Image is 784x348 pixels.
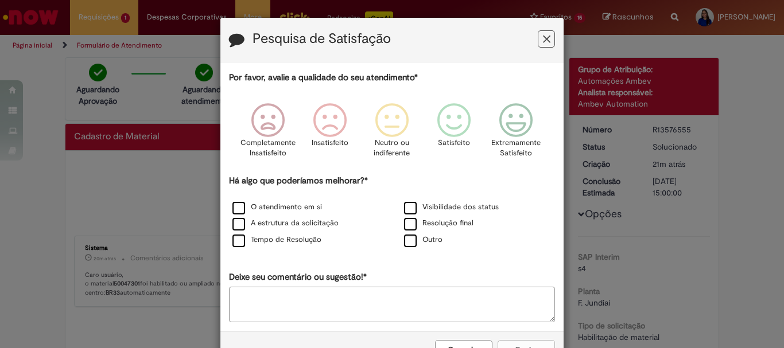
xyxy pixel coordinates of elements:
div: Neutro ou indiferente [363,95,421,173]
div: Há algo que poderíamos melhorar?* [229,175,555,249]
div: Insatisfeito [301,95,359,173]
label: Deixe seu comentário ou sugestão!* [229,271,367,283]
p: Neutro ou indiferente [371,138,413,159]
div: Satisfeito [425,95,483,173]
label: Resolução final [404,218,473,229]
div: Extremamente Satisfeito [487,95,545,173]
label: A estrutura da solicitação [232,218,339,229]
label: Outro [404,234,443,245]
div: Completamente Insatisfeito [238,95,297,173]
p: Satisfeito [438,138,470,148]
p: Extremamente Satisfeito [491,138,541,159]
p: Insatisfeito [312,138,348,148]
label: O atendimento em si [232,202,322,213]
p: Completamente Insatisfeito [240,138,296,159]
label: Tempo de Resolução [232,234,321,245]
label: Por favor, avalie a qualidade do seu atendimento* [229,72,418,84]
label: Pesquisa de Satisfação [253,32,391,46]
label: Visibilidade dos status [404,202,499,213]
